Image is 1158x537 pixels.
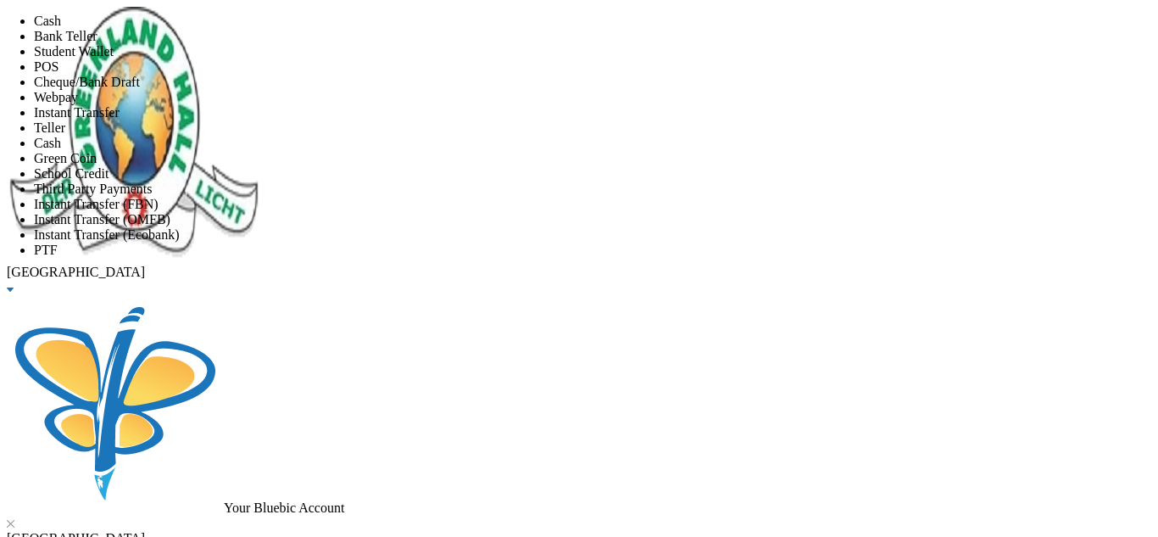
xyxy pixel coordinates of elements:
span: Instant Transfer [34,105,120,120]
span: Third Party Payments [34,182,153,196]
span: School Credit [34,166,109,181]
span: PTF [34,243,58,257]
span: Instant Transfer (OMFB) [34,212,170,227]
span: Cash [34,136,61,150]
span: POS [34,59,58,74]
span: Green Coin [34,151,97,165]
div: [GEOGRAPHIC_DATA] [7,265,1151,280]
span: Webpay [34,90,78,104]
span: Your Bluebic Account [224,501,344,515]
span: Bank Teller [34,29,97,43]
span: Instant Transfer (FBN) [34,197,159,211]
span: Instant Transfer (Ecobank) [34,227,180,242]
span: Student Wallet [34,44,114,59]
span: Cheque/Bank Draft [34,75,140,89]
span: Teller [34,120,65,135]
span: Cash [34,14,61,28]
